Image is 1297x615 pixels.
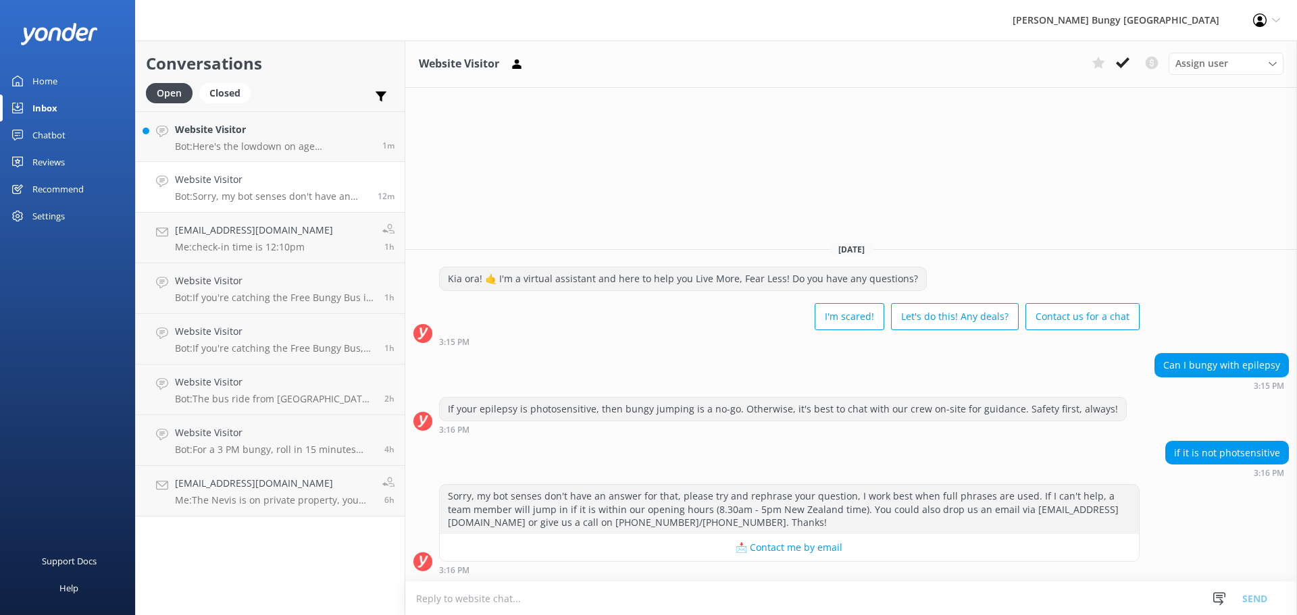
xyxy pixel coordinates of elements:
[440,398,1126,421] div: If your epilepsy is photosensitive, then bungy jumping is a no-go. Otherwise, it's best to chat w...
[1166,442,1288,464] div: if it is not photsensitive
[419,55,499,73] h3: Website Visitor
[59,574,78,601] div: Help
[384,393,395,404] span: Oct 11 2025 01:17pm (UTC +13:00) Pacific/Auckland
[175,223,333,238] h4: [EMAIL_ADDRESS][DOMAIN_NAME]
[136,111,405,162] a: Website VisitorBot:Here's the lowdown on age requirements: - Bungy Jumpers and Swingers: At least...
[439,425,1127,434] div: Oct 11 2025 03:16pm (UTC +13:00) Pacific/Auckland
[199,83,251,103] div: Closed
[175,273,374,288] h4: Website Visitor
[175,172,367,187] h4: Website Visitor
[32,203,65,230] div: Settings
[1154,381,1289,390] div: Oct 11 2025 03:15pm (UTC +13:00) Pacific/Auckland
[32,176,84,203] div: Recommend
[384,444,395,455] span: Oct 11 2025 11:00am (UTC +13:00) Pacific/Auckland
[32,68,57,95] div: Home
[175,425,374,440] h4: Website Visitor
[1155,354,1288,377] div: Can I bungy with epilepsy
[439,426,469,434] strong: 3:16 PM
[146,85,199,100] a: Open
[175,476,372,491] h4: [EMAIL_ADDRESS][DOMAIN_NAME]
[891,303,1019,330] button: Let's do this! Any deals?
[146,83,193,103] div: Open
[384,241,395,252] span: Oct 11 2025 02:15pm (UTC +13:00) Pacific/Auckland
[175,324,374,339] h4: Website Visitor
[1025,303,1140,330] button: Contact us for a chat
[32,95,57,122] div: Inbox
[1175,56,1228,71] span: Assign user
[175,342,374,354] p: Bot: If you're catching the Free Bungy Bus, rock up 30 minutes before the bus departure time. If ...
[830,244,873,255] span: [DATE]
[136,466,405,516] a: [EMAIL_ADDRESS][DOMAIN_NAME]Me:The Nevis is on private property, you will not be able to get ther...
[384,494,395,506] span: Oct 11 2025 09:09am (UTC +13:00) Pacific/Auckland
[378,190,395,202] span: Oct 11 2025 03:16pm (UTC +13:00) Pacific/Auckland
[1169,53,1283,74] div: Assign User
[175,393,374,405] p: Bot: The bus ride from [GEOGRAPHIC_DATA] to the [GEOGRAPHIC_DATA] location takes about 45 minutes...
[199,85,257,100] a: Closed
[1254,469,1284,477] strong: 3:16 PM
[136,314,405,365] a: Website VisitorBot:If you're catching the Free Bungy Bus, rock up 30 minutes before the bus depar...
[32,122,66,149] div: Chatbot
[136,213,405,263] a: [EMAIL_ADDRESS][DOMAIN_NAME]Me:check-in time is 12:10pm1h
[439,566,469,574] strong: 3:16 PM
[136,365,405,415] a: Website VisitorBot:The bus ride from [GEOGRAPHIC_DATA] to the [GEOGRAPHIC_DATA] location takes ab...
[440,485,1139,534] div: Sorry, my bot senses don't have an answer for that, please try and rephrase your question, I work...
[384,342,395,354] span: Oct 11 2025 02:02pm (UTC +13:00) Pacific/Auckland
[440,534,1139,561] button: 📩 Contact me by email
[439,337,1140,346] div: Oct 11 2025 03:15pm (UTC +13:00) Pacific/Auckland
[175,190,367,203] p: Bot: Sorry, my bot senses don't have an answer for that, please try and rephrase your question, I...
[439,338,469,346] strong: 3:15 PM
[32,149,65,176] div: Reviews
[175,140,372,153] p: Bot: Here's the lowdown on age requirements: - Bungy Jumpers and Swingers: At least [DEMOGRAPHIC_...
[175,122,372,137] h4: Website Visitor
[136,263,405,314] a: Website VisitorBot:If you're catching the Free Bungy Bus in [GEOGRAPHIC_DATA], the times on the w...
[20,23,98,45] img: yonder-white-logo.png
[384,292,395,303] span: Oct 11 2025 02:13pm (UTC +13:00) Pacific/Auckland
[440,267,926,290] div: Kia ora! 🤙 I'm a virtual assistant and here to help you Live More, Fear Less! Do you have any que...
[1254,382,1284,390] strong: 3:15 PM
[439,565,1140,574] div: Oct 11 2025 03:16pm (UTC +13:00) Pacific/Auckland
[146,51,395,76] h2: Conversations
[175,241,333,253] p: Me: check-in time is 12:10pm
[175,494,372,506] p: Me: The Nevis is on private property, you will not be able to get there otherwise. You may head o...
[1165,468,1289,477] div: Oct 11 2025 03:16pm (UTC +13:00) Pacific/Auckland
[42,547,97,574] div: Support Docs
[815,303,884,330] button: I'm scared!
[175,444,374,456] p: Bot: For a 3 PM bungy, roll in 15 minutes early if you're driving yourself. If you're catching th...
[175,375,374,390] h4: Website Visitor
[136,162,405,213] a: Website VisitorBot:Sorry, my bot senses don't have an answer for that, please try and rephrase yo...
[382,140,395,151] span: Oct 11 2025 03:28pm (UTC +13:00) Pacific/Auckland
[136,415,405,466] a: Website VisitorBot:For a 3 PM bungy, roll in 15 minutes early if you're driving yourself. If you'...
[175,292,374,304] p: Bot: If you're catching the Free Bungy Bus in [GEOGRAPHIC_DATA], the times on the website are the...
